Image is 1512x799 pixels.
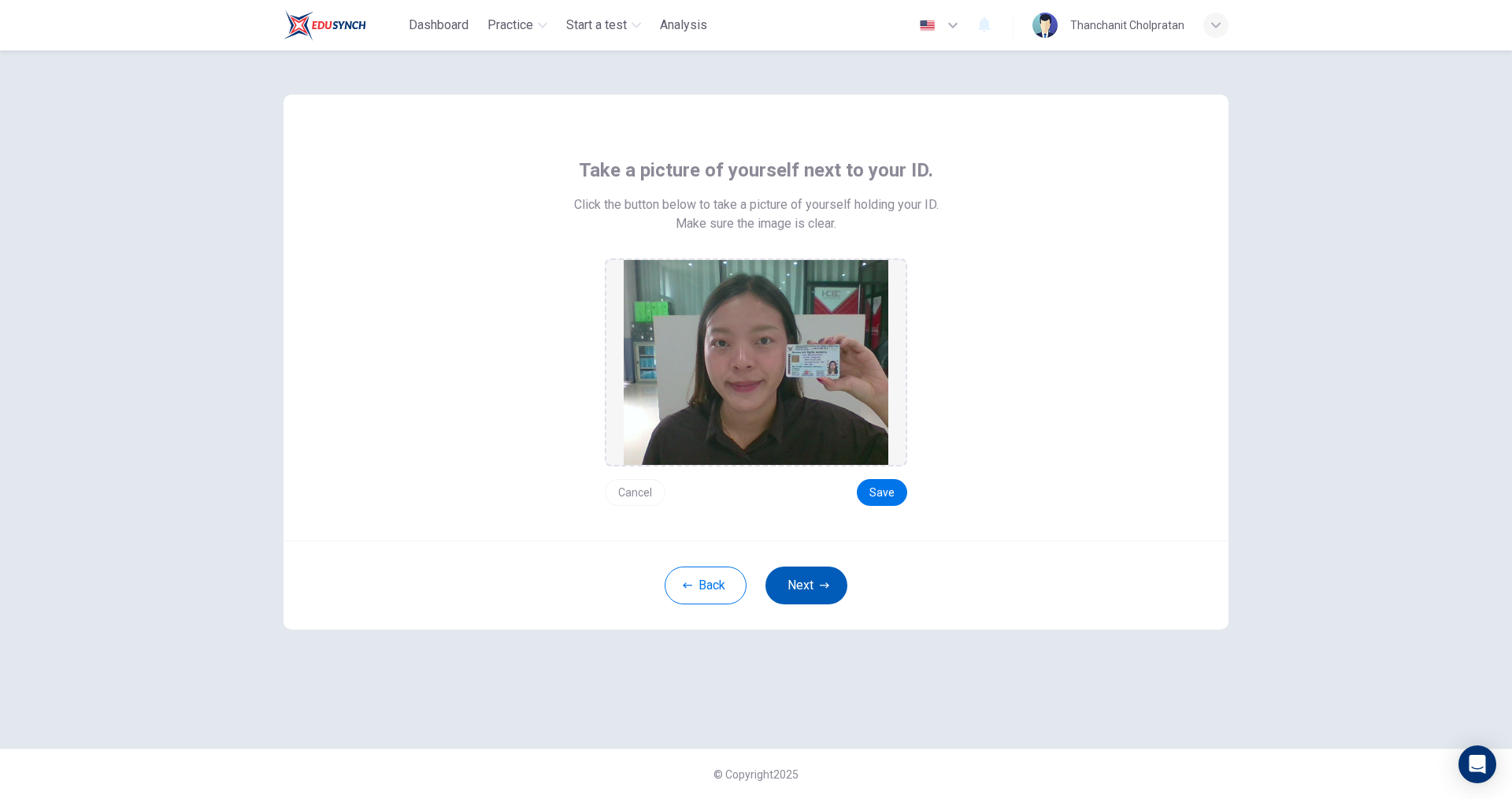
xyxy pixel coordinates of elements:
[579,158,933,183] span: Take a picture of yourself next to your ID.
[1070,16,1184,35] div: Thanchanit Cholpratan
[654,11,713,39] button: Analysis
[487,16,533,35] span: Practice
[676,214,836,233] span: Make sure the image is clear.
[660,16,707,35] span: Analysis
[713,768,799,781] span: © Copyright 2025
[1032,13,1058,38] img: Profile picture
[917,20,937,32] img: en
[857,479,907,506] button: Save
[624,260,888,465] img: preview screemshot
[283,9,402,41] a: Train Test logo
[566,16,627,35] span: Start a test
[481,11,554,39] button: Practice
[283,9,366,41] img: Train Test logo
[574,195,939,214] span: Click the button below to take a picture of yourself holding your ID.
[665,567,747,604] button: Back
[402,11,475,39] button: Dashboard
[765,567,847,604] button: Next
[605,479,665,506] button: Cancel
[409,16,469,35] span: Dashboard
[560,11,647,39] button: Start a test
[1458,745,1496,783] div: Open Intercom Messenger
